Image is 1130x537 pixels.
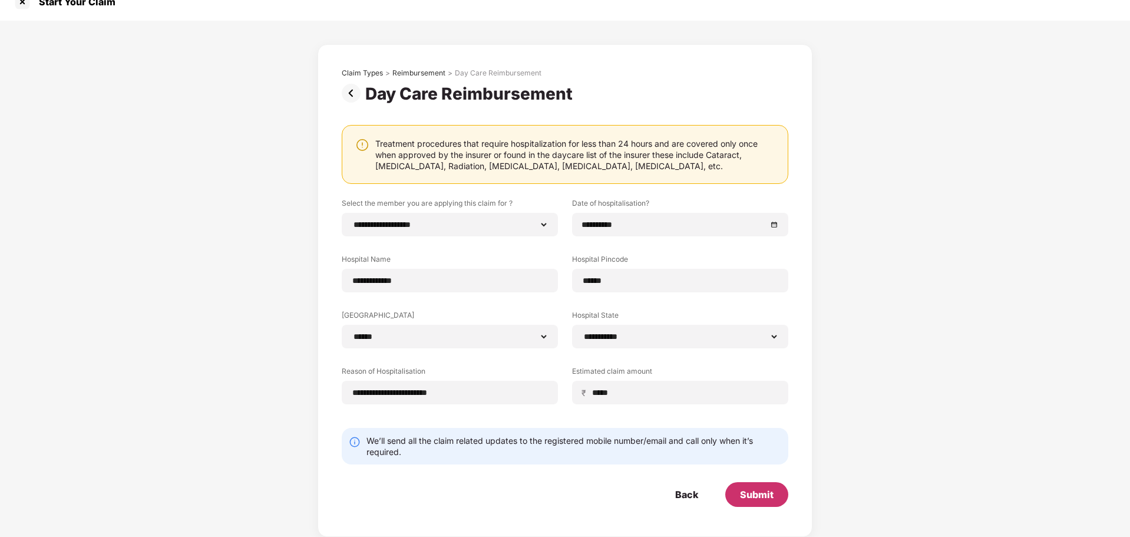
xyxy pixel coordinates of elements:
[355,138,369,152] img: svg+xml;base64,PHN2ZyBpZD0iV2FybmluZ18tXzI0eDI0IiBkYXRhLW5hbWU9Ildhcm5pbmcgLSAyNHgyNCIgeG1sbnM9Im...
[448,68,452,78] div: >
[572,310,788,325] label: Hospital State
[581,387,591,398] span: ₹
[392,68,445,78] div: Reimbursement
[342,366,558,381] label: Reason of Hospitalisation
[455,68,541,78] div: Day Care Reimbursement
[342,254,558,269] label: Hospital Name
[572,198,788,213] label: Date of hospitalisation?
[375,138,776,172] div: Treatment procedures that require hospitalization for less than 24 hours and are covered only onc...
[342,68,383,78] div: Claim Types
[675,488,698,501] div: Back
[385,68,390,78] div: >
[572,366,788,381] label: Estimated claim amount
[365,84,577,104] div: Day Care Reimbursement
[342,310,558,325] label: [GEOGRAPHIC_DATA]
[740,488,774,501] div: Submit
[572,254,788,269] label: Hospital Pincode
[342,84,365,103] img: svg+xml;base64,PHN2ZyBpZD0iUHJldi0zMngzMiIgeG1sbnM9Imh0dHA6Ly93d3cudzMub3JnLzIwMDAvc3ZnIiB3aWR0aD...
[366,435,781,457] div: We’ll send all the claim related updates to the registered mobile number/email and call only when...
[349,436,361,448] img: svg+xml;base64,PHN2ZyBpZD0iSW5mby0yMHgyMCIgeG1sbnM9Imh0dHA6Ly93d3cudzMub3JnLzIwMDAvc3ZnIiB3aWR0aD...
[342,198,558,213] label: Select the member you are applying this claim for ?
